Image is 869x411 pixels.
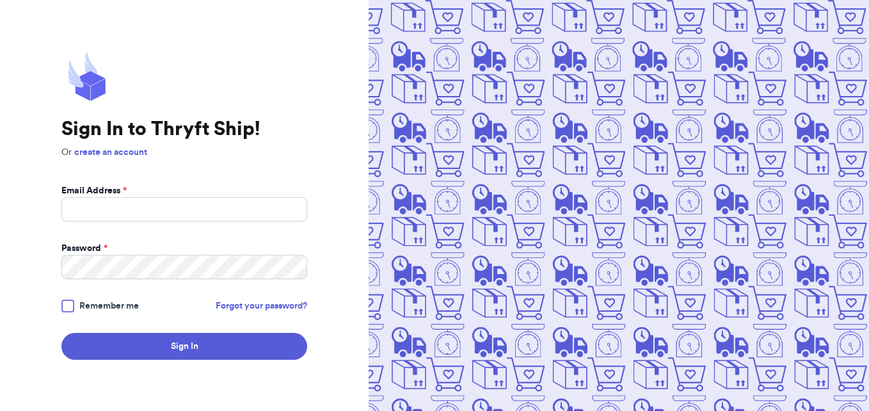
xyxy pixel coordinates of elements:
[61,118,307,141] h1: Sign In to Thryft Ship!
[61,242,108,255] label: Password
[74,148,147,157] a: create an account
[61,146,307,159] p: Or
[79,300,139,312] span: Remember me
[61,184,127,197] label: Email Address
[61,333,307,360] button: Sign In
[216,300,307,312] a: Forgot your password?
